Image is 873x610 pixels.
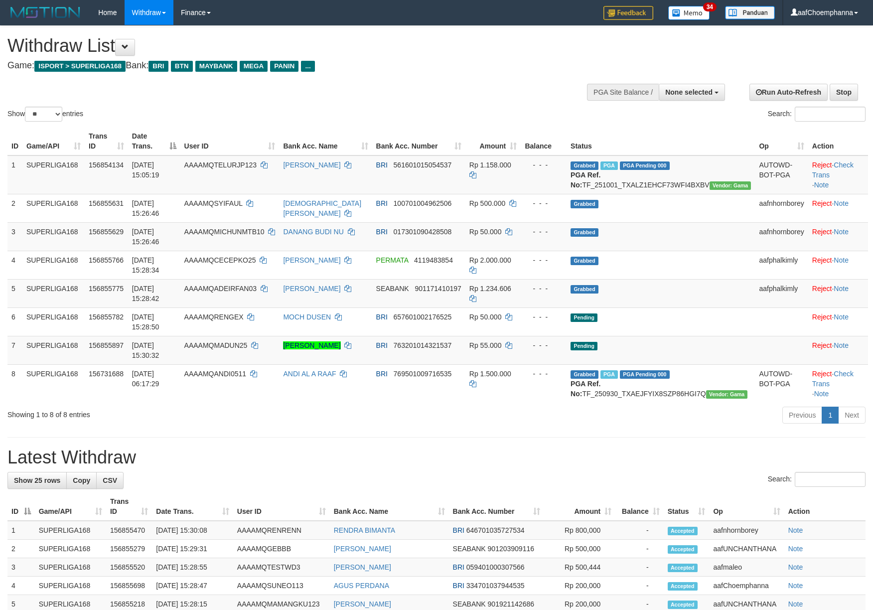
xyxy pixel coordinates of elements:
div: - - - [525,340,563,350]
td: aafphalkimly [755,251,808,279]
span: Marked by aafromsomean [600,370,618,379]
td: aafChoemphanna [709,577,784,595]
span: BRI [376,228,388,236]
span: AAAAMQSYIFAUL [184,199,243,207]
span: BRI [376,341,388,349]
th: User ID: activate to sort column ascending [180,127,280,155]
span: AAAAMQANDI0511 [184,370,247,378]
th: Bank Acc. Name: activate to sort column ascending [279,127,372,155]
th: Amount: activate to sort column ascending [544,492,615,521]
span: [DATE] 15:28:42 [132,285,159,303]
td: aafphalkimly [755,279,808,307]
a: Note [834,341,849,349]
th: Bank Acc. Number: activate to sort column ascending [372,127,465,155]
th: Balance: activate to sort column ascending [615,492,663,521]
span: Copy 561601015054537 to clipboard [394,161,452,169]
a: Note [814,390,829,398]
img: Button%20Memo.svg [668,6,710,20]
th: Amount: activate to sort column ascending [465,127,521,155]
span: AAAAMQTELURJP123 [184,161,257,169]
a: Previous [782,407,822,424]
span: BRI [376,161,388,169]
span: AAAAMQCECEPKO25 [184,256,256,264]
span: Rp 50.000 [469,313,502,321]
a: 1 [822,407,839,424]
span: 156855897 [89,341,124,349]
span: Grabbed [571,370,598,379]
span: Rp 55.000 [469,341,502,349]
span: Rp 50.000 [469,228,502,236]
td: aafnhornborey [709,521,784,540]
td: 156855470 [106,521,152,540]
a: Copy [66,472,97,489]
td: SUPERLIGA168 [22,251,85,279]
span: BRI [376,313,388,321]
a: [DEMOGRAPHIC_DATA][PERSON_NAME] [283,199,361,217]
span: [DATE] 15:30:32 [132,341,159,359]
span: PGA Pending [620,370,670,379]
td: 1 [7,155,22,194]
span: Copy 769501009716535 to clipboard [394,370,452,378]
td: aafnhornborey [755,194,808,222]
td: SUPERLIGA168 [35,540,106,558]
td: - [615,577,663,595]
a: Note [834,313,849,321]
span: Pending [571,313,597,322]
span: CSV [103,476,117,484]
td: Rp 800,000 [544,521,615,540]
td: AUTOWD-BOT-PGA [755,155,808,194]
td: - [615,558,663,577]
td: SUPERLIGA168 [22,194,85,222]
span: BRI [453,582,464,590]
td: SUPERLIGA168 [22,307,85,336]
span: ... [301,61,314,72]
a: RENDRA BIMANTA [334,526,395,534]
span: Grabbed [571,257,598,265]
td: AAAAMQGEBBB [233,540,330,558]
td: aafUNCHANTHANA [709,540,784,558]
a: Note [834,228,849,236]
a: Note [834,285,849,293]
td: SUPERLIGA168 [35,577,106,595]
span: Rp 500.000 [469,199,505,207]
td: 156855520 [106,558,152,577]
td: 5 [7,279,22,307]
th: Bank Acc. Number: activate to sort column ascending [449,492,545,521]
span: MAYBANK [195,61,237,72]
th: Date Trans.: activate to sort column descending [128,127,180,155]
td: · [808,194,868,222]
td: 7 [7,336,22,364]
label: Search: [768,107,866,122]
a: Reject [812,313,832,321]
a: [PERSON_NAME] [334,600,391,608]
span: 156731688 [89,370,124,378]
span: [DATE] 15:28:50 [132,313,159,331]
a: [PERSON_NAME] [334,545,391,553]
span: 156855631 [89,199,124,207]
td: SUPERLIGA168 [22,222,85,251]
span: Copy 646701035727534 to clipboard [466,526,525,534]
div: PGA Site Balance / [587,84,659,101]
b: PGA Ref. No: [571,171,600,189]
td: 156855279 [106,540,152,558]
div: - - - [525,227,563,237]
a: Note [788,545,803,553]
span: Copy 763201014321537 to clipboard [394,341,452,349]
span: 156854134 [89,161,124,169]
span: 34 [703,2,717,11]
td: 156855698 [106,577,152,595]
td: 6 [7,307,22,336]
span: Copy 017301090428508 to clipboard [394,228,452,236]
span: Pending [571,342,597,350]
span: [DATE] 15:26:46 [132,199,159,217]
td: SUPERLIGA168 [35,558,106,577]
span: PANIN [270,61,298,72]
td: AAAAMQRENRENN [233,521,330,540]
span: PGA Pending [620,161,670,170]
select: Showentries [25,107,62,122]
td: · [808,222,868,251]
td: 4 [7,251,22,279]
button: None selected [659,84,725,101]
td: TF_250930_TXAEJFYIX8SZP86HGI7Q [567,364,755,403]
span: 156855629 [89,228,124,236]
